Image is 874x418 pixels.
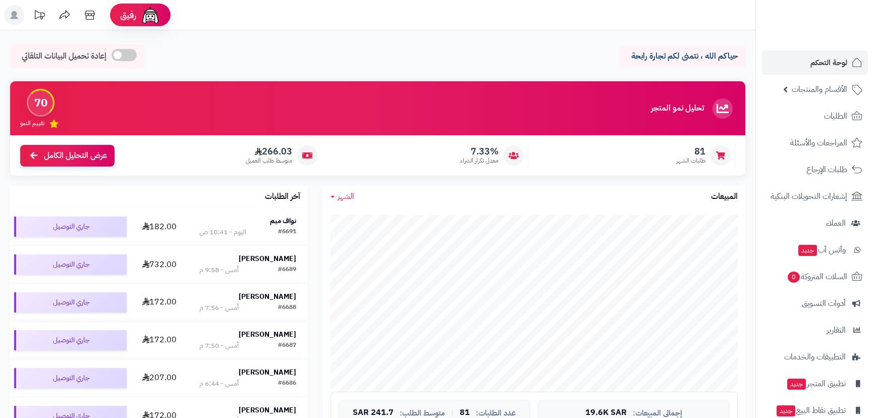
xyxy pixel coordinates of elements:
span: 266.03 [246,146,292,157]
a: وآتس آبجديد [762,238,868,262]
div: #6687 [278,341,296,351]
span: الشهر [338,190,354,202]
h3: آخر الطلبات [265,192,300,201]
td: 172.00 [131,284,188,321]
strong: [PERSON_NAME] [239,253,296,264]
a: المراجعات والأسئلة [762,131,868,155]
span: | [451,409,454,416]
span: السلات المتروكة [787,270,847,284]
div: جاري التوصيل [14,292,127,312]
span: متوسط الطلب: [400,409,445,417]
a: العملاء [762,211,868,235]
div: أمس - 7:56 م [199,303,239,313]
span: الأقسام والمنتجات [792,82,847,96]
a: تطبيق المتجرجديد [762,372,868,396]
div: أمس - 9:58 م [199,265,239,275]
a: تحديثات المنصة [27,5,52,28]
h3: تحليل نمو المتجر [651,104,704,113]
div: جاري التوصيل [14,254,127,275]
a: إشعارات التحويلات البنكية [762,184,868,208]
span: 19.6K SAR [585,408,627,417]
a: طلبات الإرجاع [762,158,868,182]
td: 732.00 [131,246,188,283]
span: إعادة تحميل البيانات التلقائي [22,50,106,62]
img: ai-face.png [140,5,160,25]
span: أدوات التسويق [802,296,846,310]
strong: [PERSON_NAME] [239,329,296,340]
span: إجمالي المبيعات: [633,409,682,417]
div: #6688 [278,303,296,313]
span: جديد [798,245,817,256]
a: الشهر [331,191,354,202]
div: جاري التوصيل [14,368,127,388]
span: 241.7 SAR [353,408,394,417]
div: أمس - 6:44 م [199,379,239,389]
a: السلات المتروكة0 [762,265,868,289]
span: جديد [787,379,806,390]
span: وآتس آب [797,243,846,257]
div: جاري التوصيل [14,217,127,237]
span: التقارير [827,323,846,337]
strong: نواف ميم [270,216,296,226]
td: 207.00 [131,359,188,397]
div: اليوم - 10:41 ص [199,227,246,237]
div: جاري التوصيل [14,330,127,350]
span: 0 [788,272,800,283]
span: طلبات الإرجاع [806,163,847,177]
span: عرض التحليل الكامل [44,150,107,162]
span: لوحة التحكم [810,56,847,70]
span: 7.33% [460,146,499,157]
td: 172.00 [131,322,188,359]
div: #6689 [278,265,296,275]
div: #6691 [278,227,296,237]
span: تطبيق نقاط البيع [776,403,846,417]
span: 81 [460,408,470,417]
span: الطلبات [824,109,847,123]
span: رفيق [120,9,136,21]
span: العملاء [826,216,846,230]
a: التطبيقات والخدمات [762,345,868,369]
div: أمس - 7:50 م [199,341,239,351]
span: التطبيقات والخدمات [784,350,846,364]
a: لوحة التحكم [762,50,868,75]
span: معدل تكرار الشراء [460,156,499,165]
strong: [PERSON_NAME] [239,367,296,378]
a: الطلبات [762,104,868,128]
span: طلبات الشهر [676,156,705,165]
span: متوسط طلب العميل [246,156,292,165]
a: أدوات التسويق [762,291,868,316]
a: التقارير [762,318,868,342]
td: 182.00 [131,208,188,245]
span: 81 [676,146,705,157]
span: جديد [777,405,795,416]
span: تطبيق المتجر [786,377,846,391]
h3: المبيعات [711,192,738,201]
span: عدد الطلبات: [476,409,516,417]
strong: [PERSON_NAME] [239,405,296,415]
p: حياكم الله ، نتمنى لكم تجارة رابحة [627,50,738,62]
span: المراجعات والأسئلة [790,136,847,150]
strong: [PERSON_NAME] [239,291,296,302]
span: إشعارات التحويلات البنكية [771,189,847,203]
span: تقييم النمو [20,119,44,128]
div: #6686 [278,379,296,389]
a: عرض التحليل الكامل [20,145,115,167]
